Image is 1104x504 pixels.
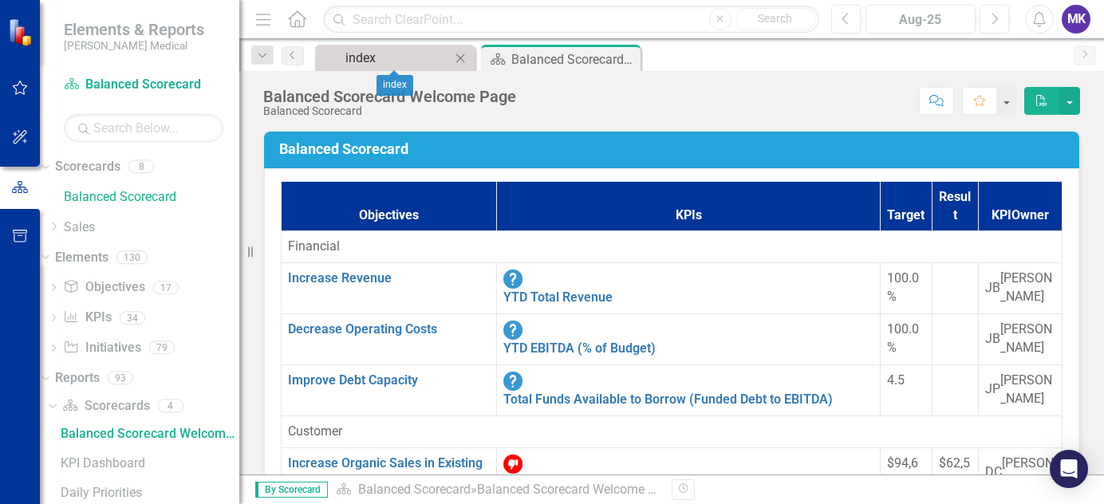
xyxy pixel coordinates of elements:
[128,160,154,174] div: 8
[503,474,748,490] a: Weekly Installed New Account Sales (YTD)
[64,219,239,237] a: Sales
[939,455,970,489] span: $62,552
[288,321,437,337] a: Decrease Operating Costs
[887,455,918,489] span: $94,630
[61,427,239,441] div: Balanced Scorecard Welcome Page
[985,279,1000,297] div: JB
[63,278,144,297] a: Objectives
[503,455,522,474] img: Below Target
[503,321,522,340] img: No Information
[288,423,342,439] span: Customer
[1062,5,1090,33] button: MK
[64,76,223,94] a: Balanced Scorecard
[149,341,175,355] div: 79
[503,207,873,225] div: KPIs
[288,238,340,254] span: Financial
[1000,270,1055,306] div: [PERSON_NAME]
[887,372,905,388] span: 4.5
[358,482,471,497] a: Balanced Scorecard
[61,486,239,500] div: Daily Priorities
[503,289,613,305] a: YTD Total Revenue
[503,270,522,289] img: No Information
[55,369,100,388] a: Reports
[63,339,140,357] a: Initiatives
[153,281,179,294] div: 17
[503,372,522,391] img: No Information
[985,330,1000,348] div: JB
[55,249,108,267] a: Elements
[108,372,133,385] div: 93
[323,6,819,33] input: Search ClearPoint...
[985,207,1055,225] div: KPI Owner
[288,270,392,285] a: Increase Revenue
[64,114,223,142] input: Search Below...
[61,456,239,471] div: KPI Dashboard
[288,372,418,388] a: Improve Debt Capacity
[985,463,1002,482] div: DC
[758,12,792,25] span: Search
[63,309,111,327] a: KPIs
[57,421,239,447] a: Balanced Scorecard Welcome Page
[263,88,516,105] div: Balanced Scorecard Welcome Page
[477,482,676,497] div: Balanced Scorecard Welcome Page
[887,270,919,304] span: 100.0%
[887,321,919,355] span: 100.0%
[57,451,239,476] a: KPI Dashboard
[8,18,36,46] img: ClearPoint Strategy
[503,341,656,356] a: YTD EBITDA (% of Budget)
[255,482,328,498] span: By Scorecard
[336,481,660,499] div: »
[279,141,1070,157] h3: Balanced Scorecard
[377,75,413,96] div: index
[345,48,451,68] div: index
[64,39,204,52] small: [PERSON_NAME] Medical
[735,8,815,30] button: Search
[865,5,976,33] button: Aug-25
[64,188,239,207] a: Balanced Scorecard
[939,188,972,225] div: Result
[116,250,148,264] div: 130
[887,207,925,225] div: Target
[503,392,833,407] a: Total Funds Available to Borrow (Funded Debt to EBITDA)
[1050,450,1088,488] div: Open Intercom Messenger
[511,49,637,69] div: Balanced Scorecard Welcome Page
[1000,372,1055,408] div: [PERSON_NAME]
[120,311,145,325] div: 34
[288,455,483,489] a: Increase Organic Sales in Existing Markets
[1002,455,1055,491] div: [PERSON_NAME]
[263,105,516,117] div: Balanced Scorecard
[62,397,149,415] a: Scorecards
[288,207,490,225] div: Objectives
[319,48,451,68] a: index
[55,158,120,176] a: Scorecards
[871,10,970,30] div: Aug-25
[1000,321,1055,357] div: [PERSON_NAME]
[985,380,1000,399] div: JP
[64,20,204,39] span: Elements & Reports
[158,399,183,412] div: 4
